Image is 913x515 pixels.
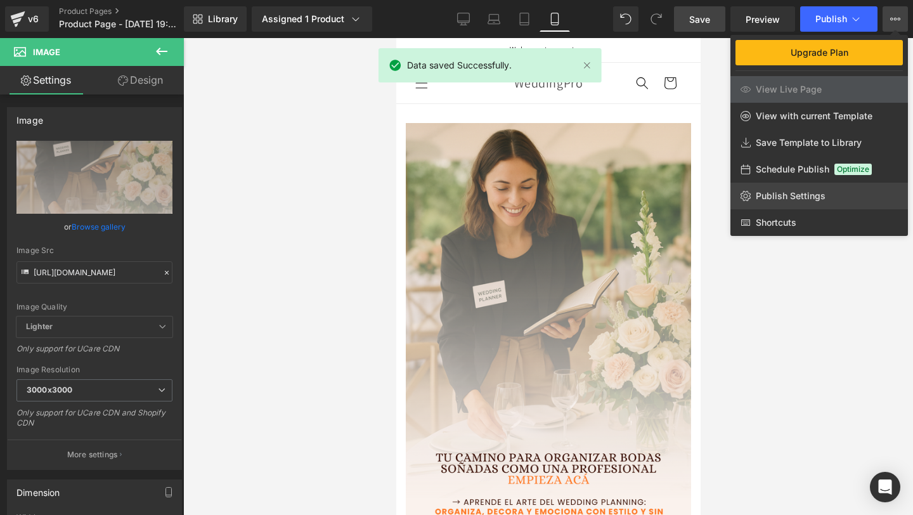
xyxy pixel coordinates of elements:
div: Image [16,108,43,126]
span: Save [689,13,710,26]
div: Assigned 1 Product [262,13,362,25]
div: Open Intercom Messenger [870,472,900,502]
span: Schedule Publish [756,164,829,175]
span: WeddingPro [118,37,187,53]
button: Redo [644,6,669,32]
a: Browse gallery [72,216,126,238]
span: Library [208,13,238,25]
div: Image Resolution [16,365,172,374]
span: Save Template to Library [756,137,862,148]
span: Shortcuts [756,217,796,228]
button: Publish [800,6,877,32]
a: v6 [5,6,49,32]
a: WeddingPro [113,34,191,56]
div: or [16,220,172,233]
div: v6 [25,11,41,27]
span: Publish Settings [756,190,826,202]
span: Image [33,47,60,57]
input: Link [16,261,172,284]
span: View with current Template [756,110,872,122]
a: Product Pages [59,6,205,16]
summary: Búsqueda [232,31,260,59]
div: Dimension [16,480,60,498]
a: Desktop [448,6,479,32]
div: Only support for UCare CDN [16,344,172,362]
span: Preview [746,13,780,26]
button: Undo [613,6,638,32]
a: Laptop [479,6,509,32]
button: Upgrade PlanView Live PageView with current TemplateSave Template to LibrarySchedule PublishOptim... [883,6,908,32]
a: Mobile [540,6,570,32]
b: Lighter [26,322,53,331]
span: View Live Page [756,84,822,95]
summary: Menú [11,31,39,59]
a: New Library [184,6,247,32]
span: Product Page - [DATE] 19:07:10 [59,19,181,29]
a: Tablet [509,6,540,32]
span: Publish [815,14,847,24]
b: 3000x3000 [27,385,72,394]
span: Data saved Successfully. [407,58,512,72]
span: Optimize [834,164,872,175]
span: Upgrade Plan [791,48,848,58]
div: Image Src [16,246,172,255]
button: More settings [8,440,181,469]
a: Design [94,66,186,95]
p: More settings [67,449,118,460]
div: Only support for UCare CDN and Shopify CDN [16,408,172,436]
span: Welcome to our store [113,6,191,16]
a: Preview [730,6,795,32]
div: Image Quality [16,303,172,311]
